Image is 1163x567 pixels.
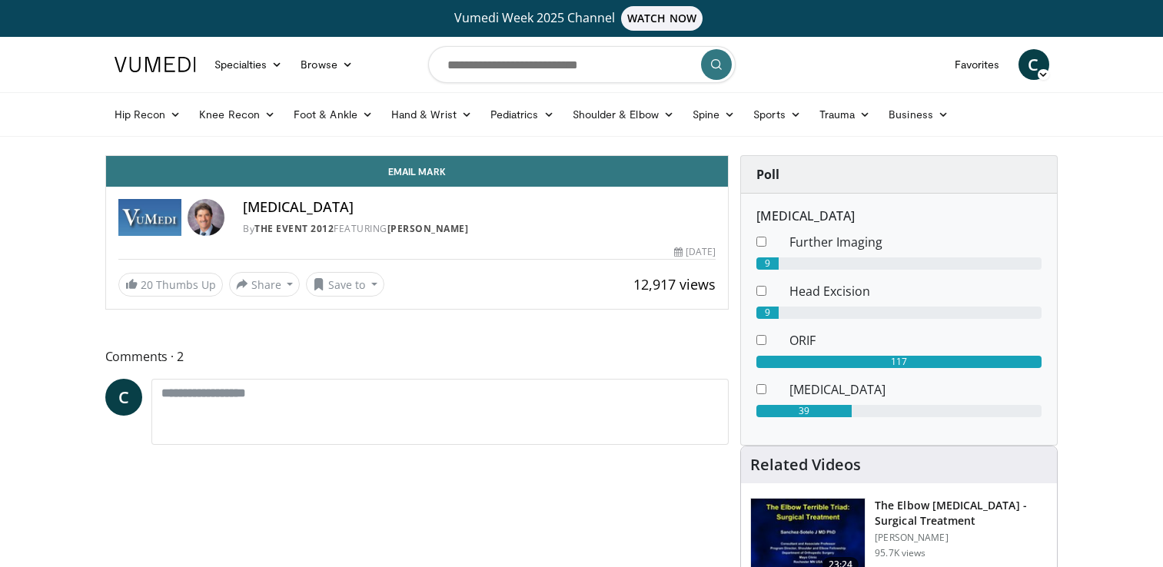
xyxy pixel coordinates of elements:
a: Foot & Ankle [284,99,382,130]
a: Email Mark [106,156,729,187]
div: 117 [756,356,1042,368]
span: 20 [141,277,153,292]
input: Search topics, interventions [428,46,736,83]
dd: Further Imaging [778,233,1053,251]
a: Vumedi Week 2025 ChannelWATCH NOW [117,6,1047,31]
span: 12,917 views [633,275,716,293]
a: Hip Recon [105,99,191,130]
a: Browse [291,49,362,80]
a: Shoulder & Elbow [563,99,683,130]
img: Avatar [188,199,224,236]
a: Pediatrics [481,99,563,130]
div: 9 [756,257,779,270]
a: Favorites [945,49,1009,80]
p: 95.7K views [875,547,925,559]
button: Save to [306,272,384,297]
h4: [MEDICAL_DATA] [243,199,716,216]
h3: The Elbow [MEDICAL_DATA] - Surgical Treatment [875,498,1048,529]
img: The Event 2012 [118,199,182,236]
div: [DATE] [674,245,716,259]
dd: ORIF [778,331,1053,350]
span: Comments 2 [105,346,729,366]
a: C [1018,49,1049,80]
a: Knee Recon [190,99,284,130]
a: Specialties [205,49,292,80]
h4: Related Videos [750,456,861,474]
a: [PERSON_NAME] [387,222,469,235]
a: Trauma [810,99,880,130]
button: Share [229,272,301,297]
dd: [MEDICAL_DATA] [778,380,1053,399]
dd: Head Excision [778,282,1053,300]
a: Spine [683,99,744,130]
strong: Poll [756,166,779,183]
a: Business [879,99,958,130]
a: The Event 2012 [254,222,334,235]
div: 9 [756,307,779,319]
div: 39 [756,405,852,417]
span: WATCH NOW [621,6,703,31]
a: Sports [744,99,810,130]
p: [PERSON_NAME] [875,532,1048,544]
a: Hand & Wrist [382,99,481,130]
a: C [105,379,142,416]
img: VuMedi Logo [115,57,196,72]
h6: [MEDICAL_DATA] [756,209,1042,224]
a: 20 Thumbs Up [118,273,223,297]
div: By FEATURING [243,222,716,236]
